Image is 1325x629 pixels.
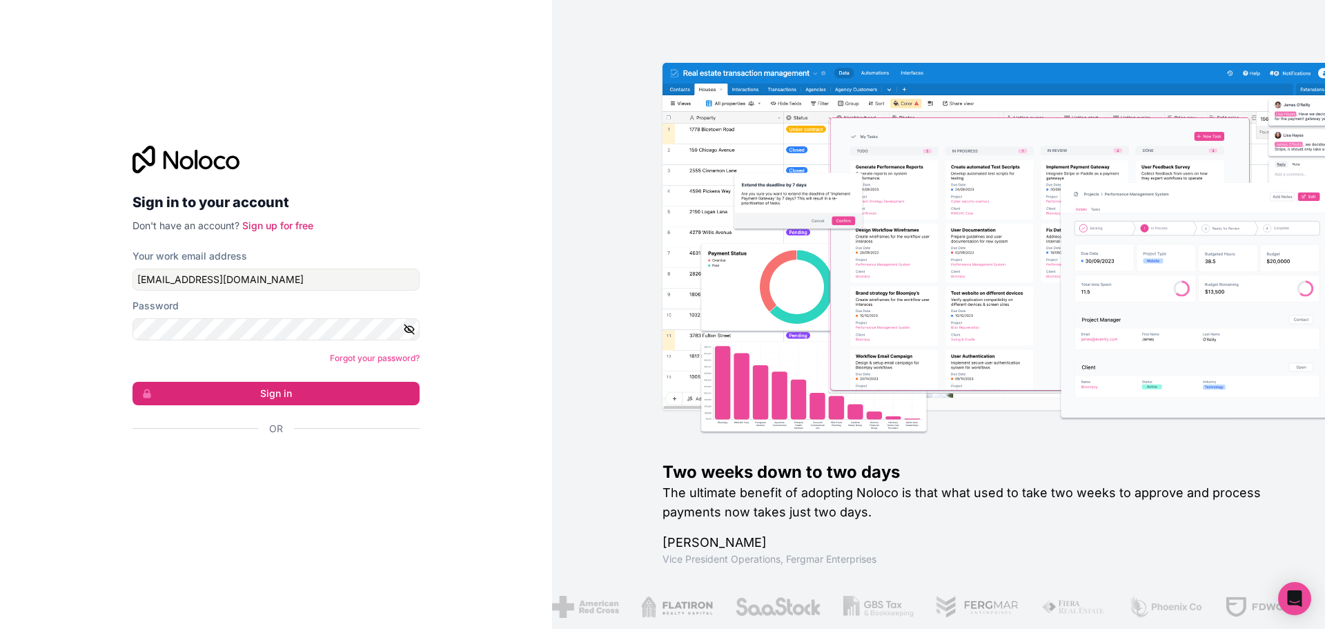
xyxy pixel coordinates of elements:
[132,249,247,263] label: Your work email address
[132,299,179,313] label: Password
[1012,596,1077,618] img: /assets/fiera-fwj2N5v4.png
[814,596,884,618] img: /assets/gbstax-C-GtDUiK.png
[662,483,1281,522] h2: The ultimate benefit of adopting Noloco is that what used to take two weeks to approve and proces...
[611,596,683,618] img: /assets/flatiron-C8eUkumj.png
[662,461,1281,483] h1: Two weeks down to two days
[522,596,589,618] img: /assets/american-red-cross-BAupjrZR.png
[126,451,415,481] iframe: Sign in with Google Button
[242,220,313,231] a: Sign up for free
[132,190,420,215] h2: Sign in to your account
[132,318,420,340] input: Password
[269,422,283,436] span: Or
[330,353,420,363] a: Forgot your password?
[1099,596,1173,618] img: /assets/phoenix-BREaitsQ.png
[1278,582,1311,615] div: Open Intercom Messenger
[1195,596,1275,618] img: /assets/fdworks-Bi04fVtw.png
[705,596,792,618] img: /assets/saastock-C6Zbiodz.png
[905,596,990,618] img: /assets/fergmar-CudnrXN5.png
[662,552,1281,566] h1: Vice President Operations , Fergmar Enterprises
[132,269,420,291] input: Email address
[132,382,420,405] button: Sign in
[132,220,239,231] span: Don't have an account?
[662,533,1281,552] h1: [PERSON_NAME]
